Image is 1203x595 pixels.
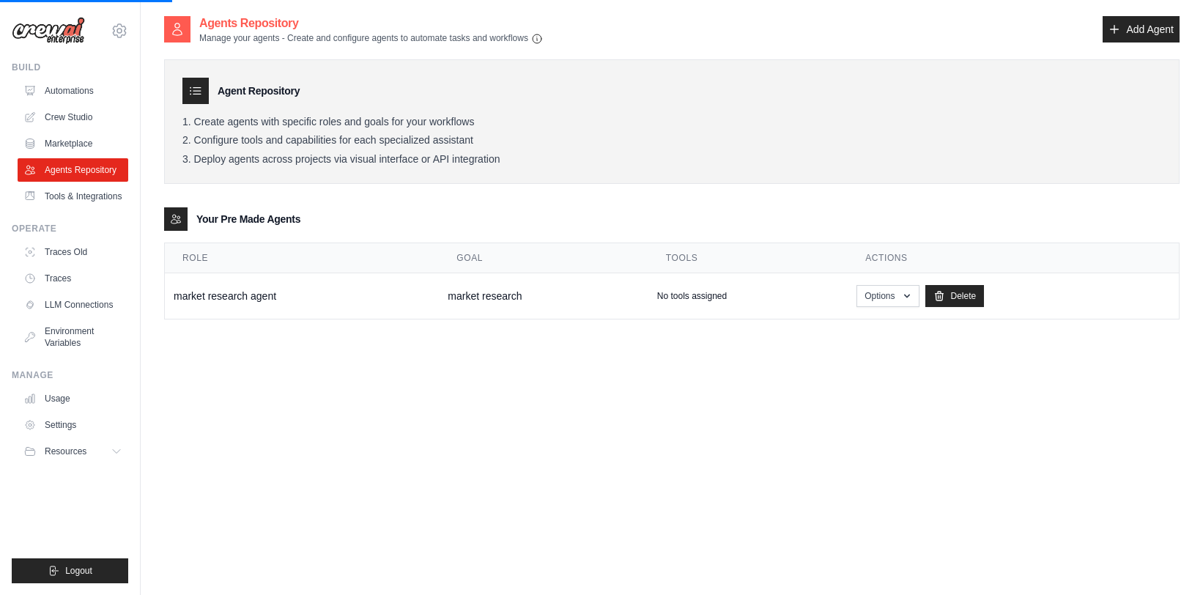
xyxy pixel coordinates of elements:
[18,185,128,208] a: Tools & Integrations
[65,565,92,577] span: Logout
[439,273,648,319] td: market research
[218,84,300,98] h3: Agent Repository
[848,243,1179,273] th: Actions
[12,223,128,234] div: Operate
[182,116,1161,129] li: Create agents with specific roles and goals for your workflows
[12,17,85,45] img: Logo
[45,446,86,457] span: Resources
[18,293,128,317] a: LLM Connections
[648,243,848,273] th: Tools
[18,79,128,103] a: Automations
[925,285,985,307] a: Delete
[165,273,439,319] td: market research agent
[18,240,128,264] a: Traces Old
[856,285,919,307] button: Options
[18,319,128,355] a: Environment Variables
[439,243,648,273] th: Goal
[18,132,128,155] a: Marketplace
[18,413,128,437] a: Settings
[199,15,543,32] h2: Agents Repository
[182,134,1161,147] li: Configure tools and capabilities for each specialized assistant
[12,369,128,381] div: Manage
[18,158,128,182] a: Agents Repository
[1103,16,1180,42] a: Add Agent
[18,387,128,410] a: Usage
[182,153,1161,166] li: Deploy agents across projects via visual interface or API integration
[165,243,439,273] th: Role
[199,32,543,45] p: Manage your agents - Create and configure agents to automate tasks and workflows
[18,440,128,463] button: Resources
[12,558,128,583] button: Logout
[18,267,128,290] a: Traces
[657,290,727,302] p: No tools assigned
[18,106,128,129] a: Crew Studio
[12,62,128,73] div: Build
[196,212,300,226] h3: Your Pre Made Agents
